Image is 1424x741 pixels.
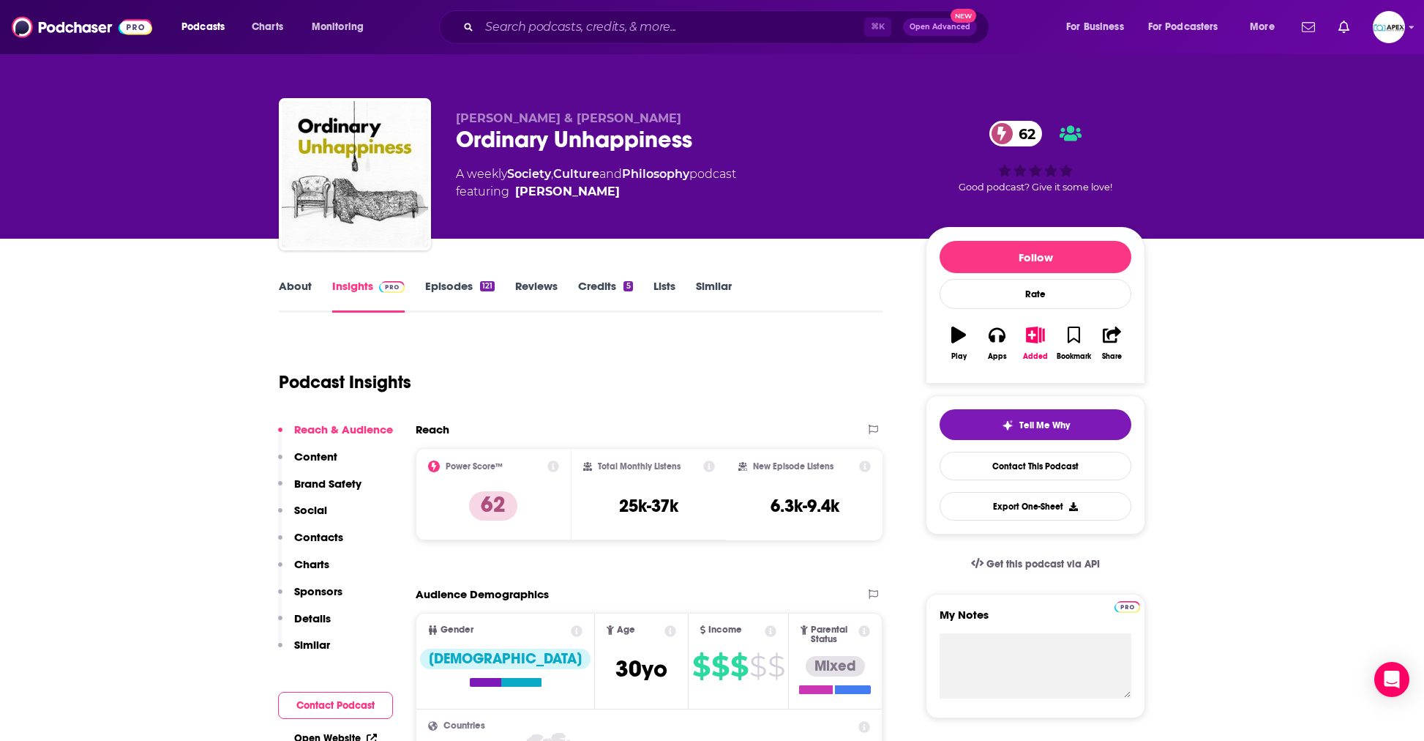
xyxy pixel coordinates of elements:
[940,409,1131,440] button: tell me why sparkleTell Me Why
[940,317,978,370] button: Play
[951,352,967,361] div: Play
[989,121,1043,146] a: 62
[598,461,681,472] h2: Total Monthly Listens
[864,18,891,37] span: ⌘ K
[1093,317,1131,370] button: Share
[696,279,732,313] a: Similar
[806,656,865,677] div: Mixed
[730,655,748,678] span: $
[1250,17,1275,37] span: More
[978,317,1016,370] button: Apps
[988,352,1007,361] div: Apps
[171,15,244,39] button: open menu
[940,452,1131,480] a: Contact This Podcast
[181,17,225,37] span: Podcasts
[453,10,1003,44] div: Search podcasts, credits, & more...
[749,655,766,678] span: $
[332,279,405,313] a: InsightsPodchaser Pro
[416,422,449,436] h2: Reach
[1019,420,1070,431] span: Tell Me Why
[252,17,283,37] span: Charts
[1002,420,1013,431] img: tell me why sparkle
[515,279,558,313] a: Reviews
[294,584,342,598] p: Sponsors
[615,655,667,683] span: 30 yo
[768,655,784,678] span: $
[623,281,632,291] div: 5
[441,625,473,635] span: Gender
[312,17,364,37] span: Monitoring
[551,167,553,181] span: ,
[294,503,327,517] p: Social
[940,241,1131,273] button: Follow
[1240,15,1293,39] button: open menu
[1114,601,1140,613] img: Podchaser Pro
[278,611,331,638] button: Details
[619,495,678,517] h3: 25k-37k
[12,13,152,41] img: Podchaser - Follow, Share and Rate Podcasts
[708,625,742,635] span: Income
[278,503,327,530] button: Social
[294,638,330,652] p: Similar
[279,371,411,393] h1: Podcast Insights
[278,638,330,665] button: Similar
[926,111,1145,202] div: 62Good podcast? Give it some love!
[1016,317,1054,370] button: Added
[278,557,329,584] button: Charts
[294,450,337,463] p: Content
[278,584,342,611] button: Sponsors
[456,165,736,201] div: A weekly podcast
[1373,11,1405,43] span: Logged in as Apex
[278,530,343,557] button: Contacts
[279,279,312,313] a: About
[959,182,1112,193] span: Good podcast? Give it some love!
[940,608,1131,633] label: My Notes
[278,450,337,477] button: Content
[1023,352,1048,361] div: Added
[456,111,681,125] span: [PERSON_NAME] & [PERSON_NAME]
[282,101,428,247] img: Ordinary Unhappiness
[446,461,503,472] h2: Power Score™
[599,167,622,181] span: and
[951,9,977,23] span: New
[1057,352,1091,361] div: Bookmark
[242,15,292,39] a: Charts
[294,557,329,571] p: Charts
[507,167,551,181] a: Society
[653,279,675,313] a: Lists
[1139,15,1240,39] button: open menu
[692,655,710,678] span: $
[515,183,620,201] a: Abby Kluchin
[622,167,689,181] a: Philosophy
[278,422,393,450] button: Reach & Audience
[1114,599,1140,613] a: Pro website
[1102,352,1122,361] div: Share
[294,611,331,625] p: Details
[416,587,549,601] h2: Audience Demographics
[1373,11,1405,43] button: Show profile menu
[278,477,361,504] button: Brand Safety
[940,492,1131,521] button: Export One-Sheet
[294,422,393,436] p: Reach & Audience
[425,279,495,313] a: Episodes121
[1056,15,1142,39] button: open menu
[1373,11,1405,43] img: User Profile
[1066,17,1124,37] span: For Business
[479,15,864,39] input: Search podcasts, credits, & more...
[379,281,405,293] img: Podchaser Pro
[469,491,517,521] p: 62
[1374,662,1409,697] div: Open Intercom Messenger
[771,495,839,517] h3: 6.3k-9.4k
[910,23,970,31] span: Open Advanced
[480,281,495,291] div: 121
[1296,15,1321,40] a: Show notifications dropdown
[278,692,393,719] button: Contact Podcast
[711,655,729,678] span: $
[811,625,856,644] span: Parental Status
[420,649,591,669] div: [DEMOGRAPHIC_DATA]
[986,558,1100,570] span: Get this podcast via API
[617,625,635,635] span: Age
[1004,121,1043,146] span: 62
[1148,17,1218,37] span: For Podcasters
